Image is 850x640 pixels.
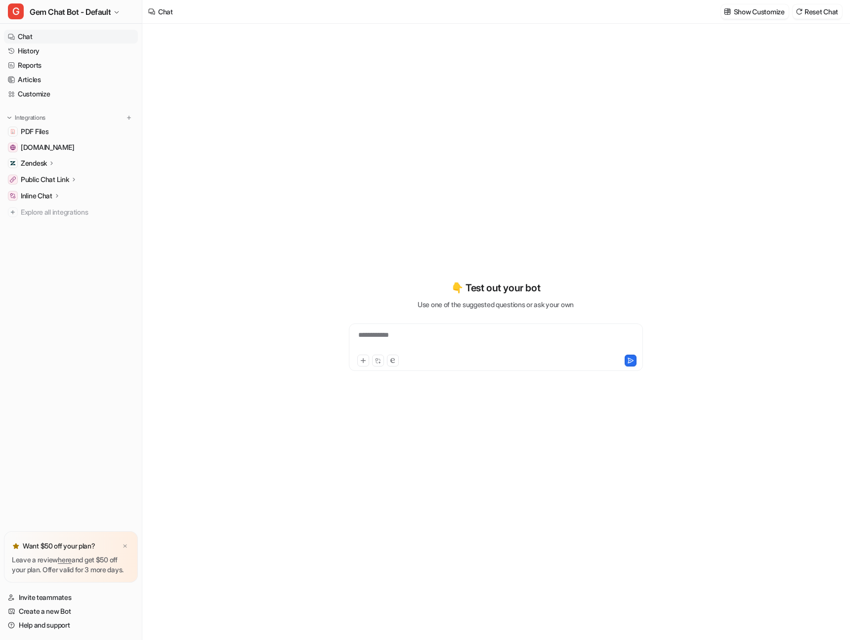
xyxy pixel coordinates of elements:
[10,144,16,150] img: status.gem.com
[4,140,138,154] a: status.gem.com[DOMAIN_NAME]
[4,73,138,87] a: Articles
[4,87,138,101] a: Customize
[23,541,95,551] p: Want $50 off your plan?
[10,193,16,199] img: Inline Chat
[15,114,45,122] p: Integrations
[734,6,785,17] p: Show Customize
[21,158,47,168] p: Zendesk
[793,4,842,19] button: Reset Chat
[4,618,138,632] a: Help and support
[418,299,574,310] p: Use one of the suggested questions or ask your own
[122,543,128,549] img: x
[4,113,48,123] button: Integrations
[4,30,138,44] a: Chat
[30,5,111,19] span: Gem Chat Bot - Default
[10,160,16,166] img: Zendesk
[10,177,16,183] img: Public Chat Link
[451,280,540,295] p: 👇 Test out your bot
[4,591,138,604] a: Invite teammates
[6,114,13,121] img: expand menu
[12,555,130,575] p: Leave a review and get $50 off your plan. Offer valid for 3 more days.
[8,207,18,217] img: explore all integrations
[126,114,132,121] img: menu_add.svg
[8,3,24,19] span: G
[21,127,48,137] span: PDF Files
[4,58,138,72] a: Reports
[724,8,731,15] img: customize
[4,205,138,219] a: Explore all integrations
[10,129,16,135] img: PDF Files
[4,125,138,138] a: PDF FilesPDF Files
[21,204,134,220] span: Explore all integrations
[4,44,138,58] a: History
[4,604,138,618] a: Create a new Bot
[21,175,69,184] p: Public Chat Link
[12,542,20,550] img: star
[721,4,789,19] button: Show Customize
[21,142,74,152] span: [DOMAIN_NAME]
[58,555,72,564] a: here
[158,6,173,17] div: Chat
[21,191,52,201] p: Inline Chat
[796,8,803,15] img: reset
